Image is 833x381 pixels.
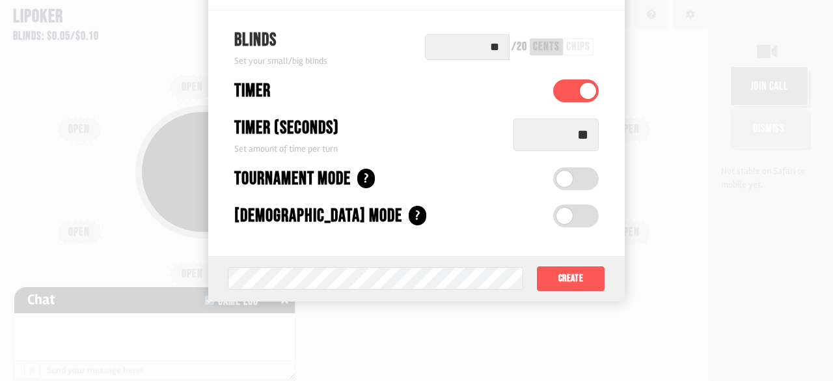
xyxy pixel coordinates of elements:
div: Set amount of time per turn [234,142,500,156]
div: ? [357,169,375,188]
div: Tournament Mode [234,165,351,193]
div: Timer (seconds) [234,115,339,142]
div: [DEMOGRAPHIC_DATA] Mode [234,203,402,230]
div: cents [533,41,560,53]
div: / 20 [512,41,527,53]
div: Set your small/big blinds [234,54,327,68]
div: chips [566,41,590,53]
div: Timer [234,78,271,105]
div: ? [409,206,426,225]
div: Blinds [234,27,327,54]
button: Create [536,266,605,292]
